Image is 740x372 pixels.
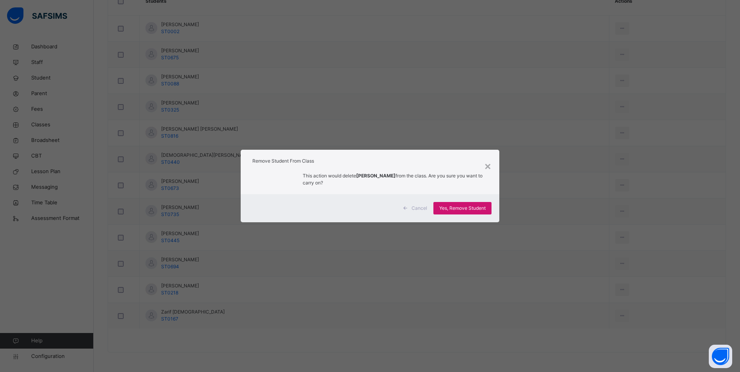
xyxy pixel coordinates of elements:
[303,172,488,186] p: This action would delete from the class. Are you sure you want to carry on?
[484,158,492,174] div: ×
[709,345,732,368] button: Open asap
[252,158,488,165] h1: Remove Student From Class
[439,205,486,212] span: Yes, Remove Student
[356,173,396,179] strong: [PERSON_NAME]
[412,205,427,212] span: Cancel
